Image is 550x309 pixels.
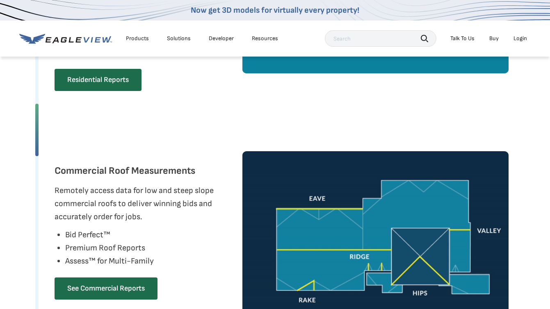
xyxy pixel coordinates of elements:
[55,277,157,300] a: See Commercial Reports
[126,35,149,42] div: Products
[489,35,499,42] a: Buy
[65,241,154,254] li: Premium Roof Reports
[65,228,154,241] li: Bid Perfect™
[450,35,475,42] div: Talk To Us
[252,35,278,42] div: Resources
[55,164,195,177] h3: Commercial Roof Measurements
[167,35,191,42] div: Solutions
[325,30,436,47] input: Search
[55,69,141,91] a: Residential Reports
[65,254,154,268] li: Assess™ for Multi-Family
[209,35,234,42] a: Developer
[55,184,223,223] p: Remotely access data for low and steep slope commercial roofs to deliver winning bids and accurat...
[191,5,359,15] a: Now get 3D models for virtually every property!
[513,35,527,42] div: Login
